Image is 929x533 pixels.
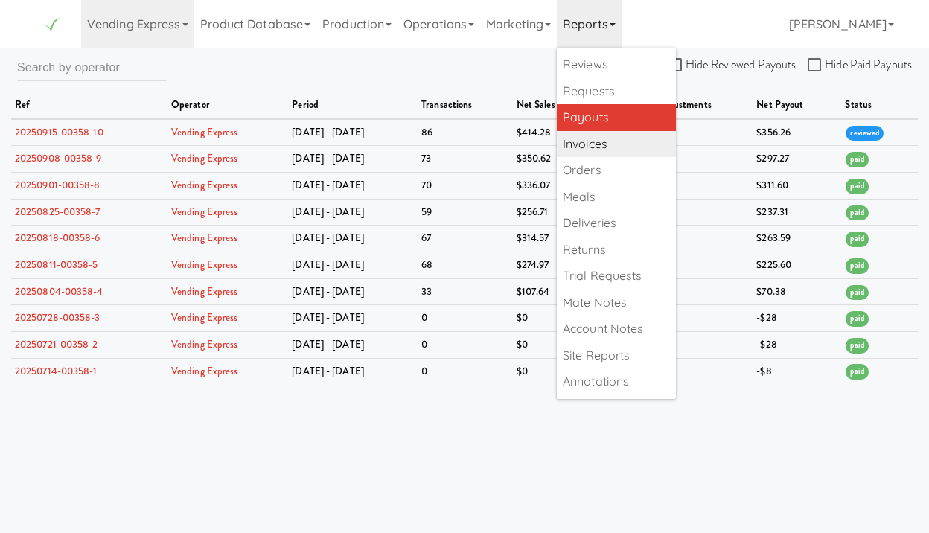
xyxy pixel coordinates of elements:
td: $0 [513,331,588,358]
td: 70 [418,172,513,199]
a: Site Reports [557,342,676,369]
a: Vending Express [171,178,238,192]
a: Vending Express [171,364,238,378]
span: paid [846,258,868,274]
a: Mate Notes [557,290,676,316]
td: $0 [656,331,753,358]
td: $225.60 [753,252,841,278]
label: Hide Reviewed Payouts [668,54,796,76]
span: paid [846,364,868,380]
a: Payouts [557,104,676,131]
td: [DATE] - [DATE] [288,331,418,358]
td: -$28 [753,331,841,358]
td: 59 [418,199,513,226]
th: adjustments [656,92,753,119]
a: 20250721-00358-2 [15,337,98,351]
a: Invoices [557,131,676,158]
a: Vending Express [171,258,238,272]
td: 86 [418,119,513,146]
a: 20250714-00358-1 [15,364,98,378]
th: net sales [513,92,588,119]
td: $311.60 [753,172,841,199]
a: Vending Express [171,337,238,351]
td: $70.38 [753,278,841,305]
td: $28 [656,199,753,226]
th: period [288,92,418,119]
td: $0 [656,278,753,305]
a: 20250908-00358-9 [15,151,102,165]
input: Hide Reviewed Payouts [668,60,686,71]
td: [DATE] - [DATE] [288,252,418,278]
a: Annotations [557,368,676,395]
label: Hide Paid Payouts [808,54,912,76]
a: Meals [557,184,676,211]
td: [DATE] - [DATE] [288,172,418,199]
a: Requests [557,78,676,105]
td: $0 [656,146,753,173]
a: Deliveries [557,210,676,237]
a: Vending Express [171,284,238,299]
span: paid [846,152,868,167]
td: -$28 [753,305,841,332]
td: -$8 [753,358,841,384]
td: $256.71 [513,199,588,226]
td: 68 [418,252,513,278]
a: 20250728-00358-3 [15,310,100,325]
td: [DATE] - [DATE] [288,305,418,332]
td: 73 [418,146,513,173]
td: $356.26 [753,119,841,146]
a: 20250804-00358-4 [15,284,103,299]
th: status [841,92,918,119]
td: $0 [656,252,753,278]
td: $0 [656,358,753,384]
td: $263.59 [753,226,841,252]
a: 20250915-00358-10 [15,125,103,139]
th: transactions [418,92,513,119]
span: paid [846,205,868,221]
td: [DATE] - [DATE] [288,278,418,305]
a: Reviews [557,51,676,78]
span: paid [846,232,868,247]
a: Vending Express [171,310,238,325]
td: 0 [418,305,513,332]
td: [DATE] - [DATE] [288,146,418,173]
td: $297.27 [753,146,841,173]
span: paid [846,285,868,301]
a: 20250901-00358-8 [15,178,100,192]
td: [DATE] - [DATE] [288,199,418,226]
a: Vending Express [171,151,238,165]
td: 0 [418,331,513,358]
a: Vending Express [171,231,238,245]
td: 67 [418,226,513,252]
td: 33 [418,278,513,305]
td: $28 [656,172,753,199]
td: [DATE] - [DATE] [288,358,418,384]
td: $0 [656,226,753,252]
span: paid [846,338,868,354]
td: 0 [418,358,513,384]
img: Micromart [40,11,66,37]
a: 20250811-00358-5 [15,258,98,272]
td: $414.28 [513,119,588,146]
a: 20250825-00358-7 [15,205,100,219]
td: $350.62 [513,146,588,173]
td: $0 [513,358,588,384]
input: Search by operator [17,54,166,81]
span: paid [846,311,868,327]
a: Orders [557,157,676,184]
td: [DATE] - [DATE] [288,119,418,146]
td: $336.07 [513,172,588,199]
input: Hide Paid Payouts [808,60,825,71]
a: Account Notes [557,316,676,342]
td: $274.97 [513,252,588,278]
td: $0 [656,119,753,146]
td: $314.57 [513,226,588,252]
a: 20250818-00358-6 [15,231,100,245]
a: Vending Express [171,125,238,139]
td: $0 [513,305,588,332]
span: reviewed [846,126,884,141]
th: net payout [753,92,841,119]
th: operator [167,92,288,119]
td: $107.64 [513,278,588,305]
a: Trial Requests [557,263,676,290]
